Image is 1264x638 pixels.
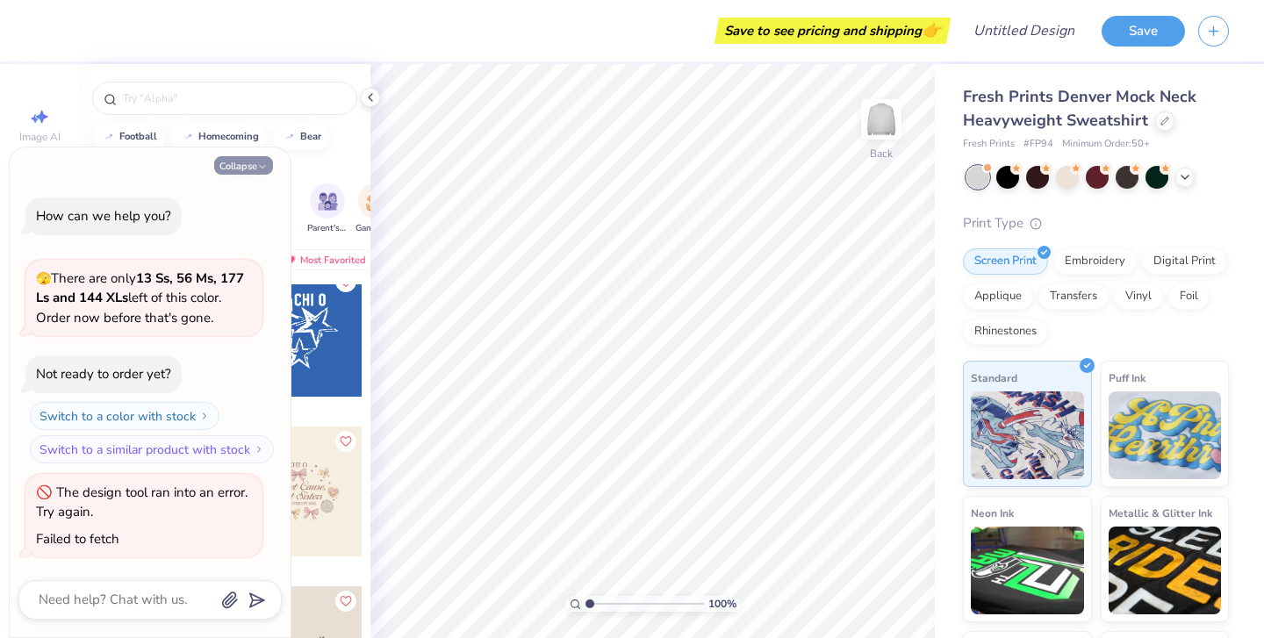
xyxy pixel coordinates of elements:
[254,444,264,455] img: Switch to a similar product with stock
[963,137,1015,152] span: Fresh Prints
[1114,283,1163,310] div: Vinyl
[963,319,1048,345] div: Rhinestones
[355,183,396,235] button: filter button
[36,269,244,307] strong: 13 Ss, 56 Ms, 177 Ls and 144 XLs
[1168,283,1210,310] div: Foil
[959,13,1088,48] input: Untitled Design
[366,191,386,211] img: Game Day Image
[963,213,1229,233] div: Print Type
[199,411,210,421] img: Switch to a color with stock
[719,18,946,44] div: Save to see pricing and shipping
[963,283,1033,310] div: Applique
[30,402,219,430] button: Switch to a color with stock
[273,124,329,150] button: bear
[283,132,297,142] img: trend_line.gif
[963,248,1048,275] div: Screen Print
[19,130,61,144] span: Image AI
[36,484,248,521] div: The design tool ran into an error. Try again.
[1142,248,1227,275] div: Digital Print
[971,527,1084,614] img: Neon Ink
[318,191,338,211] img: Parent's Weekend Image
[1109,504,1212,522] span: Metallic & Glitter Ink
[335,431,356,452] button: Like
[36,530,119,548] div: Failed to fetch
[355,183,396,235] div: filter for Game Day
[1053,248,1137,275] div: Embroidery
[92,124,165,150] button: football
[971,391,1084,479] img: Standard
[307,183,348,235] div: filter for Parent's Weekend
[1109,369,1145,387] span: Puff Ink
[36,207,171,225] div: How can we help you?
[307,222,348,235] span: Parent's Weekend
[355,222,396,235] span: Game Day
[307,183,348,235] button: filter button
[1109,391,1222,479] img: Puff Ink
[36,269,244,326] span: There are only left of this color. Order now before that's gone.
[275,249,374,270] div: Most Favorited
[971,369,1017,387] span: Standard
[300,132,321,141] div: bear
[922,19,941,40] span: 👉
[963,86,1196,131] span: Fresh Prints Denver Mock Neck Heavyweight Sweatshirt
[864,102,899,137] img: Back
[1038,283,1109,310] div: Transfers
[181,132,195,142] img: trend_line.gif
[171,124,267,150] button: homecoming
[1023,137,1053,152] span: # FP94
[102,132,116,142] img: trend_line.gif
[198,132,259,141] div: homecoming
[708,596,736,612] span: 100 %
[36,270,51,287] span: 🫣
[870,146,893,161] div: Back
[119,132,157,141] div: football
[971,504,1014,522] span: Neon Ink
[30,435,274,463] button: Switch to a similar product with stock
[1102,16,1185,47] button: Save
[121,90,346,107] input: Try "Alpha"
[1109,527,1222,614] img: Metallic & Glitter Ink
[1062,137,1150,152] span: Minimum Order: 50 +
[36,365,171,383] div: Not ready to order yet?
[214,156,273,175] button: Collapse
[335,591,356,612] button: Like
